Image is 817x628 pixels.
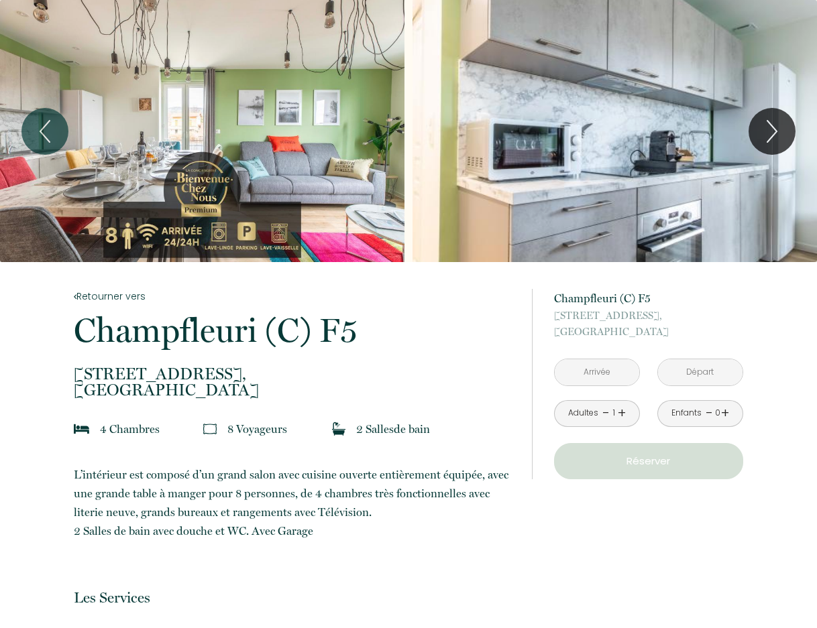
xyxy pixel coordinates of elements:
[356,420,430,438] p: 2 Salle de bain
[559,453,739,469] p: Réserver
[74,314,514,347] p: Champfleuri (C) F5
[568,407,598,420] div: Adultes
[714,407,721,420] div: 0
[555,359,639,385] input: Arrivée
[74,289,514,304] a: Retourner vers
[658,359,743,385] input: Départ
[721,403,729,424] a: +
[74,366,514,382] span: [STREET_ADDRESS],
[610,407,617,420] div: 1
[21,108,68,155] button: Previous
[203,422,217,436] img: guests
[554,308,743,340] p: [GEOGRAPHIC_DATA]
[74,465,514,540] p: L’intérieur est composé d’un grand salon avec cuisine ouverte entièrement équipée, avec une grand...
[618,403,626,424] a: +
[671,407,702,420] div: Enfants
[554,308,743,324] span: [STREET_ADDRESS],
[554,289,743,308] p: Champfleuri (C) F5
[74,366,514,398] p: [GEOGRAPHIC_DATA]
[100,420,160,438] p: 4 Chambre
[706,403,713,424] a: -
[155,422,160,436] span: s
[602,403,610,424] a: -
[227,420,287,438] p: 8 Voyageur
[282,422,287,436] span: s
[749,108,796,155] button: Next
[389,422,394,436] span: s
[74,588,514,607] p: Les Services
[554,443,743,479] button: Réserver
